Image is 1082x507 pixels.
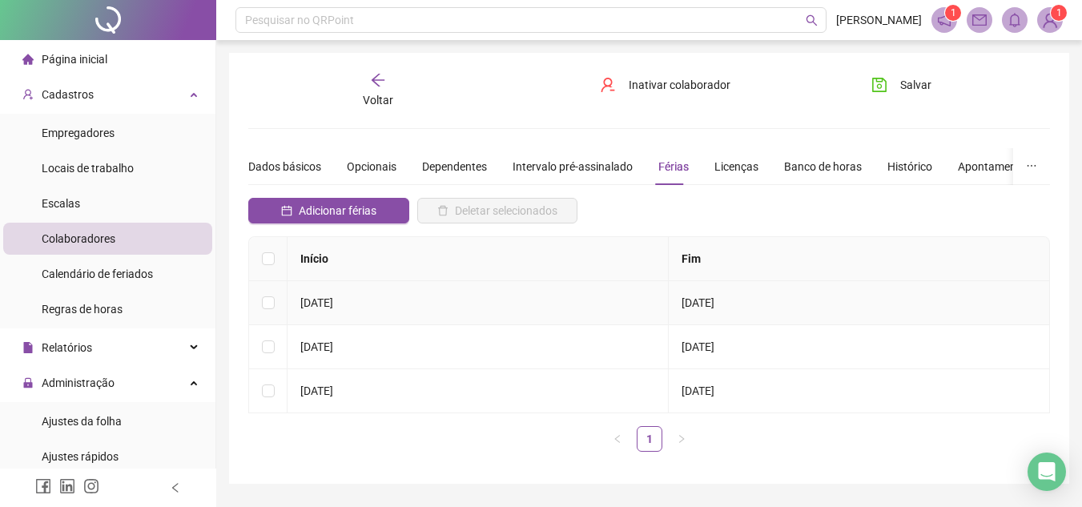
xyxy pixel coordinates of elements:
[300,384,333,397] span: [DATE]
[1051,5,1067,21] sup: Atualize o seu contato no menu Meus Dados
[42,268,153,280] span: Calendário de feriados
[1038,8,1062,32] img: 86620
[605,426,630,452] button: left
[958,158,1032,175] div: Apontamentos
[42,197,80,210] span: Escalas
[677,434,686,444] span: right
[59,478,75,494] span: linkedin
[714,158,758,175] div: Licenças
[42,53,107,66] span: Página inicial
[1013,148,1050,185] button: ellipsis
[951,7,956,18] span: 1
[859,72,943,98] button: Salvar
[836,11,922,29] span: [PERSON_NAME]
[682,384,714,397] span: [DATE]
[22,377,34,388] span: lock
[42,415,122,428] span: Ajustes da folha
[682,340,714,353] span: [DATE]
[513,158,633,175] div: Intervalo pré-assinalado
[248,158,321,175] div: Dados básicos
[669,426,694,452] li: Próxima página
[784,158,862,175] div: Banco de horas
[937,13,951,27] span: notification
[370,72,386,88] span: arrow-left
[422,158,487,175] div: Dependentes
[42,341,92,354] span: Relatórios
[658,158,689,175] div: Férias
[281,205,292,216] span: calendar
[22,89,34,100] span: user-add
[900,76,931,94] span: Salvar
[288,237,669,281] th: Início
[945,5,961,21] sup: 1
[1008,13,1022,27] span: bell
[42,232,115,245] span: Colaboradores
[42,88,94,101] span: Cadastros
[35,478,51,494] span: facebook
[638,427,662,451] a: 1
[22,342,34,353] span: file
[347,158,396,175] div: Opcionais
[42,450,119,463] span: Ajustes rápidos
[600,77,616,93] span: user-delete
[83,478,99,494] span: instagram
[605,426,630,452] li: Página anterior
[22,54,34,65] span: home
[588,72,742,98] button: Inativar colaborador
[363,94,393,107] span: Voltar
[299,202,376,219] span: Adicionar férias
[42,127,115,139] span: Empregadores
[417,198,578,223] button: Deletar selecionados
[682,296,714,309] span: [DATE]
[42,162,134,175] span: Locais de trabalho
[887,158,932,175] div: Histórico
[1028,453,1066,491] div: Open Intercom Messenger
[170,482,181,493] span: left
[1026,160,1037,171] span: ellipsis
[42,303,123,316] span: Regras de horas
[300,340,333,353] span: [DATE]
[1056,7,1062,18] span: 1
[629,76,730,94] span: Inativar colaborador
[300,296,333,309] span: [DATE]
[871,77,887,93] span: save
[637,426,662,452] li: 1
[248,198,409,223] button: Adicionar férias
[669,237,1050,281] th: Fim
[613,434,622,444] span: left
[806,14,818,26] span: search
[42,376,115,389] span: Administração
[669,426,694,452] button: right
[972,13,987,27] span: mail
